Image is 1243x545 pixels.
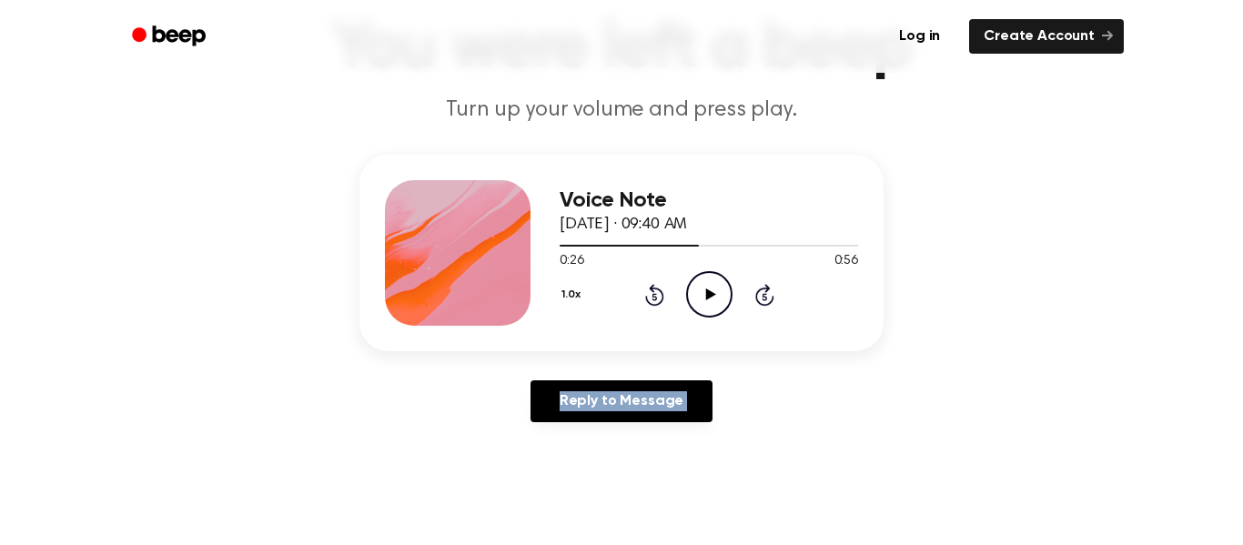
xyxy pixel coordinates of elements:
[560,279,587,310] button: 1.0x
[560,252,583,271] span: 0:26
[881,15,958,57] a: Log in
[969,19,1124,54] a: Create Account
[119,19,222,55] a: Beep
[834,252,858,271] span: 0:56
[531,380,712,422] a: Reply to Message
[560,188,858,213] h3: Voice Note
[560,217,687,233] span: [DATE] · 09:40 AM
[272,96,971,126] p: Turn up your volume and press play.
